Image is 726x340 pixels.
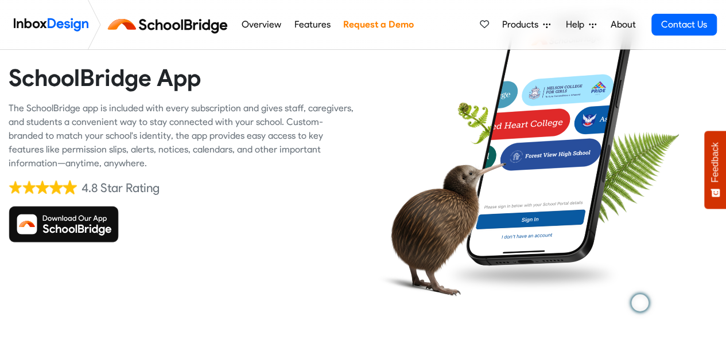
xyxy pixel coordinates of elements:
[566,18,589,32] span: Help
[106,11,235,38] img: schoolbridge logo
[704,131,726,209] button: Feedback - Show survey
[371,142,506,307] img: kiwi_bird.png
[442,256,622,294] img: shadow.png
[238,13,284,36] a: Overview
[291,13,333,36] a: Features
[81,179,160,197] div: 4.8 Star Rating
[651,14,717,36] a: Contact Us
[607,13,639,36] a: About
[502,18,543,32] span: Products
[498,13,555,36] a: Products
[710,142,720,182] span: Feedback
[9,206,119,243] img: Download SchoolBridge App
[340,13,417,36] a: Request a Demo
[9,101,355,170] div: The SchoolBridge app is included with every subscription and gives staff, caregivers, and student...
[561,13,601,36] a: Help
[9,63,355,92] heading: SchoolBridge App
[461,7,639,266] img: phone.png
